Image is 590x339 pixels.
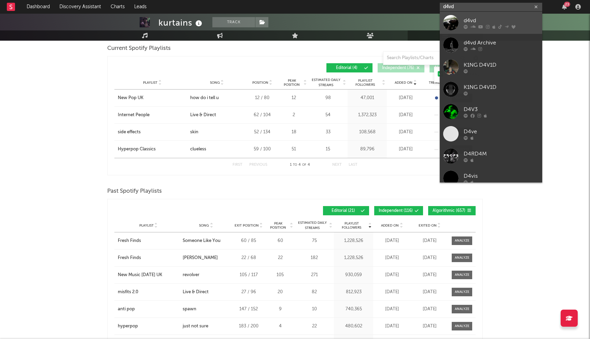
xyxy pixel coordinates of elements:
div: 47,001 [349,95,385,101]
div: hyperpop [118,323,138,330]
div: 54 [310,112,346,119]
a: D4ve [440,123,542,145]
button: Last [349,163,357,167]
div: Fresh Finds [118,255,141,261]
button: Next [332,163,342,167]
div: 22 [267,255,293,261]
button: Editorial(4) [326,63,373,72]
button: First [233,163,242,167]
div: 930,059 [336,272,371,279]
div: 12 [281,95,307,101]
div: 183 / 200 [233,323,264,330]
a: D4vis [440,167,542,189]
div: 740,365 [336,306,371,313]
div: just not sure [183,323,208,330]
div: 182 [296,255,332,261]
span: Exited On [419,223,437,228]
div: 108,568 [349,129,385,136]
div: 1,228,526 [336,255,371,261]
a: d4vd [440,12,542,34]
div: New Music [DATE] UK [118,272,162,279]
div: 60 [267,238,293,244]
span: Current Spotify Playlists [107,44,171,53]
div: 4 [267,323,293,330]
div: 2 [281,112,307,119]
button: Track [212,17,255,27]
div: [DATE] [375,289,409,296]
div: [DATE] [412,272,447,279]
div: 18 [281,129,307,136]
span: Playlist Followers [336,221,367,230]
div: 12 / 80 [247,95,278,101]
span: Editorial ( 4 ) [331,66,362,70]
a: New Music [DATE] UK [118,272,179,279]
a: Fresh Finds [118,238,179,244]
div: d4vd Archive [464,39,539,47]
div: [PERSON_NAME] [183,255,218,261]
div: 1,228,526 [336,238,371,244]
input: Search for artists [440,3,542,11]
div: how do i tell u [190,95,219,101]
div: side effects [118,129,141,136]
a: K1NG D4V1D [440,78,542,100]
div: New Pop UK [118,95,143,101]
a: Live & Direct [183,289,230,296]
span: Peak Position [267,221,289,230]
div: [DATE] [412,238,447,244]
span: of [302,163,306,166]
div: 812,923 [336,289,371,296]
div: [DATE] [389,129,423,136]
a: Hyperpop Classics [118,146,187,153]
span: Position [252,81,268,85]
div: 105 / 117 [233,272,264,279]
div: skin [190,129,198,136]
div: 89,796 [349,146,385,153]
a: Someone Like You [183,238,230,244]
div: 59 / 100 [247,146,278,153]
div: Live & Direct [183,289,209,296]
div: 23 [564,2,570,7]
a: hyperpop [118,323,179,330]
span: Playlist [143,81,157,85]
span: Trend [429,81,440,85]
div: 10 [296,306,332,313]
a: Fresh Finds [118,255,179,261]
div: [DATE] [412,255,447,261]
div: [DATE] [389,112,423,119]
div: 480,602 [336,323,371,330]
div: [DATE] [412,289,447,296]
a: New Pop UK [118,95,187,101]
span: Added On [395,81,412,85]
div: 1,372,323 [349,112,385,119]
div: 98 [310,95,346,101]
span: Algorithmic ( 29 ) [434,66,465,70]
button: Independent(116) [374,206,423,215]
div: d4vd [464,16,539,25]
span: Estimated Daily Streams [310,78,342,88]
span: Peak Position [281,79,303,87]
a: d4vd Archive [440,34,542,56]
div: 271 [296,272,332,279]
button: 23 [562,4,567,10]
span: Independent ( 116 ) [379,209,413,213]
div: 82 [296,289,332,296]
div: clueless [190,146,206,153]
div: K1NG D4V1D [464,83,539,91]
div: revolver [183,272,199,279]
span: Playlist [139,223,154,228]
div: [DATE] [375,306,409,313]
button: Editorial(21) [323,206,369,215]
div: 51 [281,146,307,153]
div: Live & Direct [190,112,216,119]
div: D4RD4M [464,150,539,158]
div: [DATE] [375,238,409,244]
div: 9 [267,306,293,313]
div: D4V3 [464,105,539,113]
div: D4vis [464,172,539,180]
div: anti pop [118,306,135,313]
div: kurtains [158,17,204,28]
div: 33 [310,129,346,136]
div: [DATE] [389,95,423,101]
a: D4V3 [440,100,542,123]
div: 147 / 152 [233,306,264,313]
